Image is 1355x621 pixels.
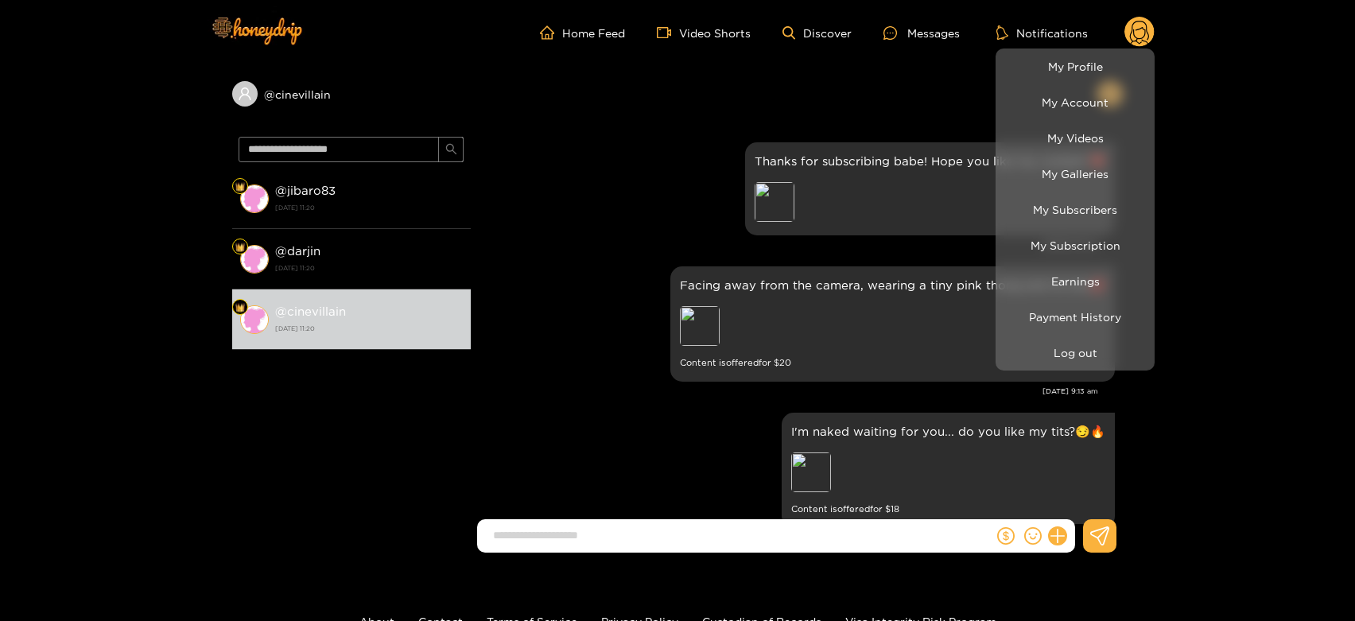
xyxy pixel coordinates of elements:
[1000,124,1151,152] a: My Videos
[1000,160,1151,188] a: My Galleries
[1000,88,1151,116] a: My Account
[1000,339,1151,367] button: Log out
[1000,52,1151,80] a: My Profile
[1000,267,1151,295] a: Earnings
[1000,231,1151,259] a: My Subscription
[1000,196,1151,223] a: My Subscribers
[1000,303,1151,331] a: Payment History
